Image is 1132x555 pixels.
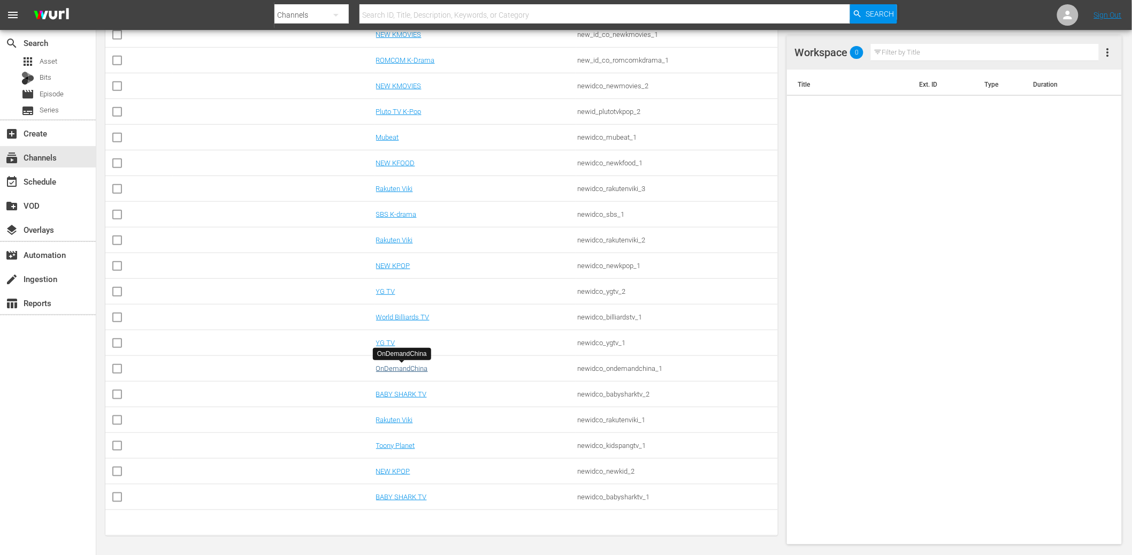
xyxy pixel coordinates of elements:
a: World Billiards TV [376,313,430,321]
span: 0 [850,49,863,56]
div: new_id_co_newkmovies_1 [578,31,776,39]
div: newidco_newkpop_1 [578,262,776,270]
span: VOD [5,200,18,212]
span: Asset [21,55,34,68]
div: newidco_babysharktv_1 [578,493,776,501]
a: YG TV [376,339,395,347]
span: more_vert [1101,46,1114,59]
div: newidco_ygtv_2 [578,287,776,295]
img: ans4CAIJ8jUAAAAAAAAAAAAAAAAAAAAAAAAgQb4GAAAAAAAAAAAAAAAAAAAAAAAAJMjXAAAAAAAAAAAAAAAAAAAAAAAAgAT5G... [26,3,77,28]
h4: Workspace [795,46,848,59]
a: BABY SHARK TV [376,390,427,398]
a: Pluto TV K-Pop [376,108,422,116]
a: YG TV [376,287,395,295]
div: newidco_ygtv_1 [578,339,776,347]
span: Asset [40,56,57,67]
a: NEW KMOVIES [376,82,422,90]
div: newidco_billiardstv_1 [578,313,776,321]
span: Search [5,37,18,50]
div: newidco_mubeat_1 [578,133,776,141]
span: Episode [40,89,64,100]
th: Title [787,70,913,100]
div: newidco_kidspangtv_1 [578,442,776,450]
span: Automation [5,249,18,262]
div: newidco_ondemandchina_1 [578,364,776,372]
span: Overlays [5,224,18,237]
span: Schedule [5,176,18,188]
a: Rakuten Viki [376,416,413,424]
th: Ext. ID [913,70,978,100]
a: NEW KFOOD [376,159,415,167]
a: OnDemandChina [376,364,428,372]
a: SBS K-drama [376,210,417,218]
span: Bits [40,72,51,83]
div: OnDemandChina [377,349,427,359]
div: newidco_newkid_2 [578,467,776,475]
div: newidco_babysharktv_2 [578,390,776,398]
div: newidco_newkfood_1 [578,159,776,167]
a: Toony Planet [376,442,415,450]
a: NEW KPOP [376,262,410,270]
a: Mubeat [376,133,399,141]
div: newidco_newmovies_2 [578,82,776,90]
span: Episode [21,88,34,101]
div: newidco_rakutenviki_2 [578,236,776,244]
span: menu [6,9,19,21]
div: new_id_co_romcomkdrama_1 [578,56,776,64]
span: Create [5,127,18,140]
div: newid_plutotvkpop_2 [578,108,776,116]
a: ROMCOM K-Drama [376,56,435,64]
a: Rakuten Viki [376,236,413,244]
div: newidco_rakutenviki_3 [578,185,776,193]
th: Duration [1027,70,1122,100]
div: newidco_rakutenviki_1 [578,416,776,424]
a: NEW KMOVIES [376,31,422,39]
div: newidco_sbs_1 [578,210,776,218]
a: BABY SHARK TV [376,493,427,501]
div: Bits [21,72,34,85]
span: Reports [5,297,18,310]
a: Sign Out [1094,11,1122,19]
span: Series [21,104,34,117]
a: NEW KPOP [376,467,410,475]
button: more_vert [1101,40,1114,65]
a: Rakuten Viki [376,185,413,193]
th: Type [978,70,1027,100]
span: Search [866,4,894,24]
span: Series [40,105,59,116]
button: Search [850,4,897,24]
span: Ingestion [5,273,18,286]
span: Channels [5,151,18,164]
